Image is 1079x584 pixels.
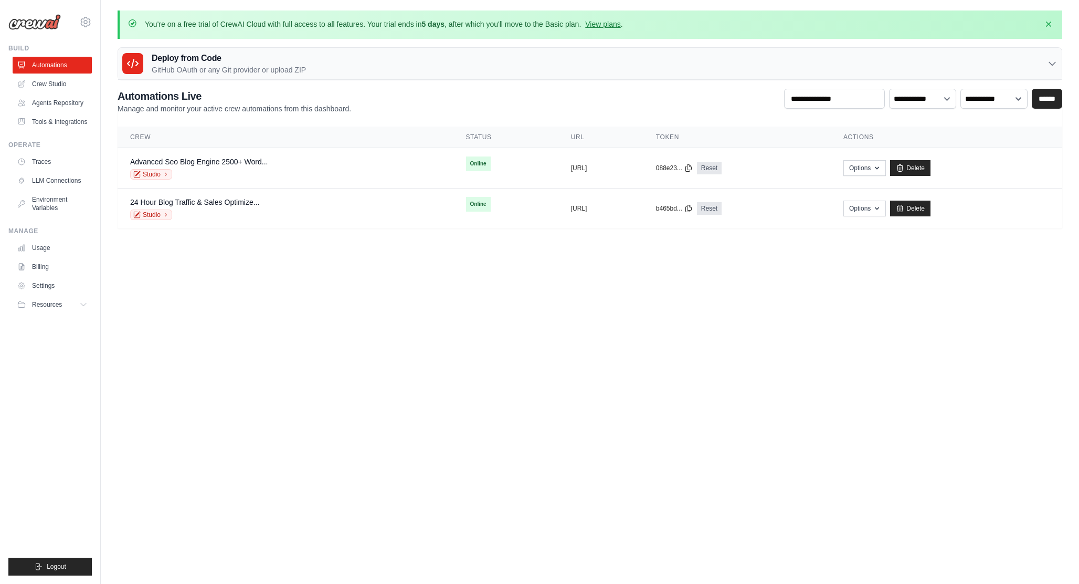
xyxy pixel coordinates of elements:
[32,300,62,309] span: Resources
[421,20,445,28] strong: 5 days
[843,201,886,216] button: Options
[656,164,693,172] button: 088e23...
[8,141,92,149] div: Operate
[13,76,92,92] a: Crew Studio
[643,127,831,148] th: Token
[118,103,351,114] p: Manage and monitor your active crew automations from this dashboard.
[466,197,491,212] span: Online
[130,198,259,206] a: 24 Hour Blog Traffic & Sales Optimize...
[697,202,722,215] a: Reset
[152,52,306,65] h3: Deploy from Code
[145,19,623,29] p: You're on a free trial of CrewAI Cloud with full access to all features. Your trial ends in , aft...
[890,160,930,176] a: Delete
[697,162,722,174] a: Reset
[890,201,930,216] a: Delete
[130,210,172,220] a: Studio
[13,296,92,313] button: Resources
[13,95,92,111] a: Agents Repository
[831,127,1062,148] th: Actions
[47,562,66,571] span: Logout
[13,172,92,189] a: LLM Connections
[13,113,92,130] a: Tools & Integrations
[152,65,306,75] p: GitHub OAuth or any Git provider or upload ZIP
[8,227,92,235] div: Manage
[8,14,61,30] img: Logo
[130,158,268,166] a: Advanced Seo Blog Engine 2500+ Word...
[656,204,693,213] button: b465bd...
[118,127,453,148] th: Crew
[585,20,620,28] a: View plans
[843,160,886,176] button: Options
[558,127,643,148] th: URL
[13,239,92,256] a: Usage
[466,157,491,171] span: Online
[8,558,92,576] button: Logout
[118,89,351,103] h2: Automations Live
[8,44,92,53] div: Build
[130,169,172,180] a: Studio
[13,153,92,170] a: Traces
[13,258,92,275] a: Billing
[13,277,92,294] a: Settings
[13,191,92,216] a: Environment Variables
[453,127,558,148] th: Status
[13,57,92,74] a: Automations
